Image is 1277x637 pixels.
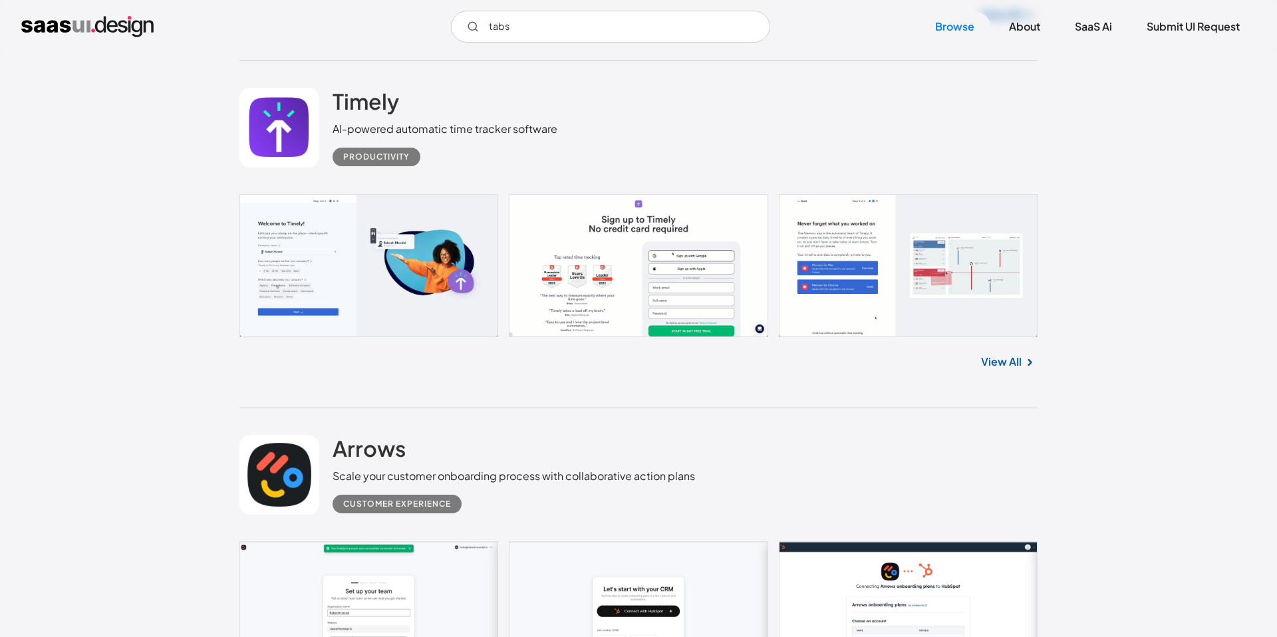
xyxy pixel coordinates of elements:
div: Productivity [343,149,410,165]
div: Customer Experience [343,496,451,512]
div: AI-powered automatic time tracker software [333,121,557,137]
h2: Arrows [333,435,406,461]
a: SaaS Ai [1059,12,1128,41]
a: About [993,12,1056,41]
a: Timely [333,88,399,121]
a: Submit UI Request [1131,12,1256,41]
h2: Timely [333,88,399,114]
a: Browse [919,12,990,41]
div: Scale your customer onboarding process with collaborative action plans [333,468,695,484]
a: home [21,16,154,37]
form: Email Form [451,11,770,43]
a: View All [981,354,1022,370]
a: Arrows [333,435,406,468]
input: Search UI designs you're looking for... [451,11,770,43]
